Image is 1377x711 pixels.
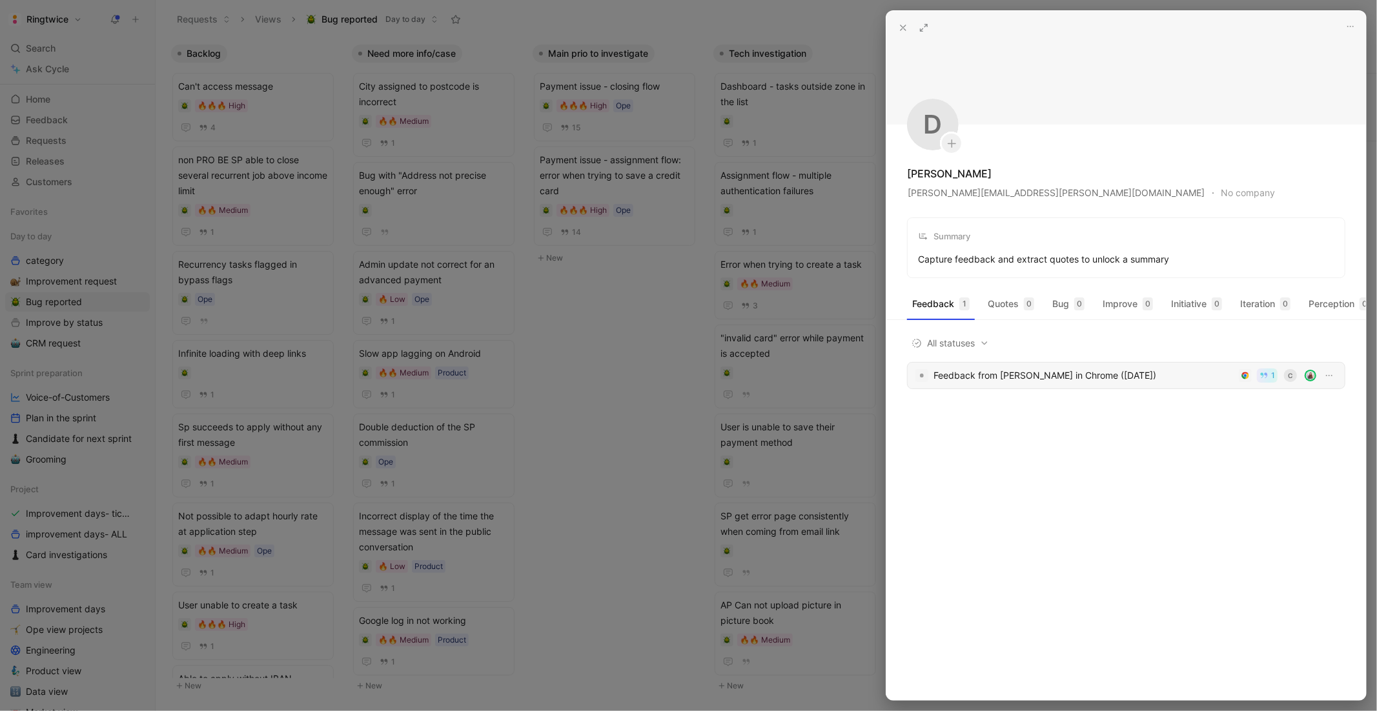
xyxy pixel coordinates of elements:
button: No company [1221,184,1275,202]
div: D [907,99,959,150]
button: All statuses [907,335,994,352]
button: Improve [1097,294,1158,314]
button: Perception [1303,294,1375,314]
span: All statuses [912,335,989,351]
button: Feedback [907,294,975,314]
div: 0 [1280,297,1290,310]
img: avatar [1306,371,1315,380]
button: Initiative [1166,294,1227,314]
div: Feedback from [PERSON_NAME] in Chrome ([DATE]) [933,368,1234,383]
div: 0 [1212,297,1222,310]
div: 1 [959,297,970,310]
div: 0 [1074,297,1085,310]
div: [PERSON_NAME] [907,166,992,181]
button: Bug [1047,294,1090,314]
button: 1 [1257,368,1278,383]
div: Summary [918,228,970,244]
div: Capture feedback and extract quotes to unlock a summary [918,252,1169,267]
span: 1 [1271,372,1275,379]
button: Iteration [1235,294,1296,314]
div: c [1284,369,1297,382]
span: [PERSON_NAME][EMAIL_ADDRESS][PERSON_NAME][DOMAIN_NAME] [908,185,1205,201]
button: Quotes [983,294,1039,314]
div: 0 [1143,297,1153,310]
div: 0 [1360,297,1370,310]
a: Feedback from [PERSON_NAME] in Chrome ([DATE])1cavatar [907,362,1345,389]
button: [PERSON_NAME][EMAIL_ADDRESS][PERSON_NAME][DOMAIN_NAME] [907,185,1205,201]
div: 0 [1024,297,1034,310]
